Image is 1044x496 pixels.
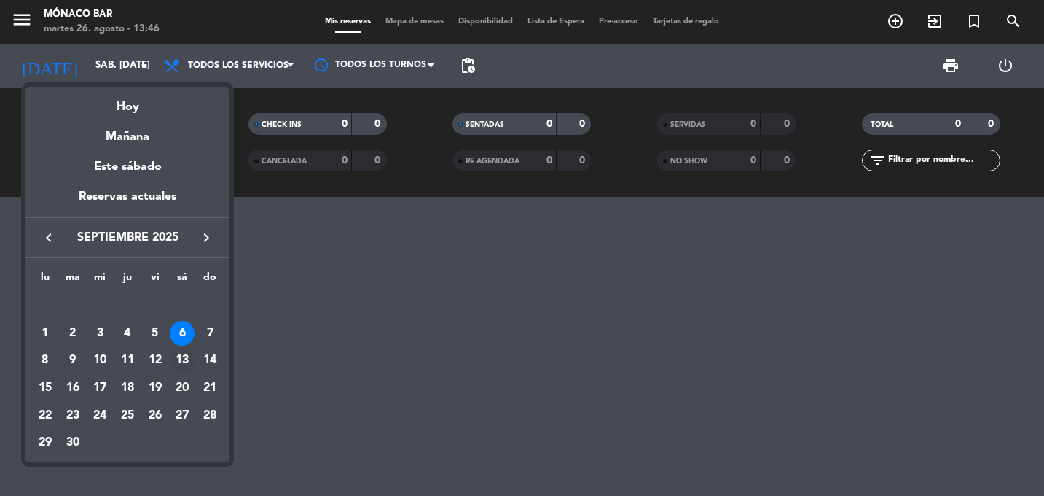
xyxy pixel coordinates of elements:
td: 3 de septiembre de 2025 [86,319,114,347]
th: sábado [169,269,197,292]
div: 22 [33,403,58,428]
div: Mañana [25,117,229,147]
div: 21 [197,376,222,400]
div: 8 [33,348,58,373]
td: 23 de septiembre de 2025 [59,402,87,430]
th: viernes [141,269,169,292]
td: 4 de septiembre de 2025 [114,319,141,347]
div: Este sábado [25,147,229,187]
th: miércoles [86,269,114,292]
div: 18 [115,376,140,400]
th: domingo [196,269,224,292]
td: 26 de septiembre de 2025 [141,402,169,430]
div: 29 [33,430,58,455]
td: 17 de septiembre de 2025 [86,374,114,402]
th: jueves [114,269,141,292]
span: septiembre 2025 [62,228,193,247]
th: lunes [31,269,59,292]
td: 12 de septiembre de 2025 [141,347,169,375]
div: 16 [60,376,85,400]
td: 27 de septiembre de 2025 [169,402,197,430]
div: 30 [60,430,85,455]
div: 12 [143,348,168,373]
td: 21 de septiembre de 2025 [196,374,224,402]
td: 22 de septiembre de 2025 [31,402,59,430]
td: 5 de septiembre de 2025 [141,319,169,347]
div: Reservas actuales [25,187,229,217]
button: keyboard_arrow_left [36,228,62,247]
td: 18 de septiembre de 2025 [114,374,141,402]
button: keyboard_arrow_right [193,228,219,247]
div: 1 [33,321,58,346]
div: 13 [170,348,195,373]
td: 6 de septiembre de 2025 [169,319,197,347]
div: 15 [33,376,58,400]
td: 29 de septiembre de 2025 [31,430,59,457]
div: 27 [170,403,195,428]
div: 23 [60,403,85,428]
th: martes [59,269,87,292]
i: keyboard_arrow_left [40,229,58,247]
td: 25 de septiembre de 2025 [114,402,141,430]
td: 14 de septiembre de 2025 [196,347,224,375]
td: 20 de septiembre de 2025 [169,374,197,402]
td: 28 de septiembre de 2025 [196,402,224,430]
td: 19 de septiembre de 2025 [141,374,169,402]
td: 30 de septiembre de 2025 [59,430,87,457]
td: 24 de septiembre de 2025 [86,402,114,430]
div: 7 [197,321,222,346]
td: 16 de septiembre de 2025 [59,374,87,402]
i: keyboard_arrow_right [197,229,215,247]
td: SEP. [31,292,224,319]
div: 9 [60,348,85,373]
div: 24 [87,403,112,428]
div: 6 [170,321,195,346]
div: 14 [197,348,222,373]
div: 2 [60,321,85,346]
div: 17 [87,376,112,400]
div: 25 [115,403,140,428]
td: 1 de septiembre de 2025 [31,319,59,347]
div: 3 [87,321,112,346]
td: 9 de septiembre de 2025 [59,347,87,375]
td: 7 de septiembre de 2025 [196,319,224,347]
div: 20 [170,376,195,400]
td: 15 de septiembre de 2025 [31,374,59,402]
td: 8 de septiembre de 2025 [31,347,59,375]
td: 10 de septiembre de 2025 [86,347,114,375]
div: 28 [197,403,222,428]
div: 4 [115,321,140,346]
td: 2 de septiembre de 2025 [59,319,87,347]
div: 10 [87,348,112,373]
div: 19 [143,376,168,400]
div: 26 [143,403,168,428]
div: 5 [143,321,168,346]
div: Hoy [25,87,229,117]
td: 11 de septiembre de 2025 [114,347,141,375]
div: 11 [115,348,140,373]
td: 13 de septiembre de 2025 [169,347,197,375]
